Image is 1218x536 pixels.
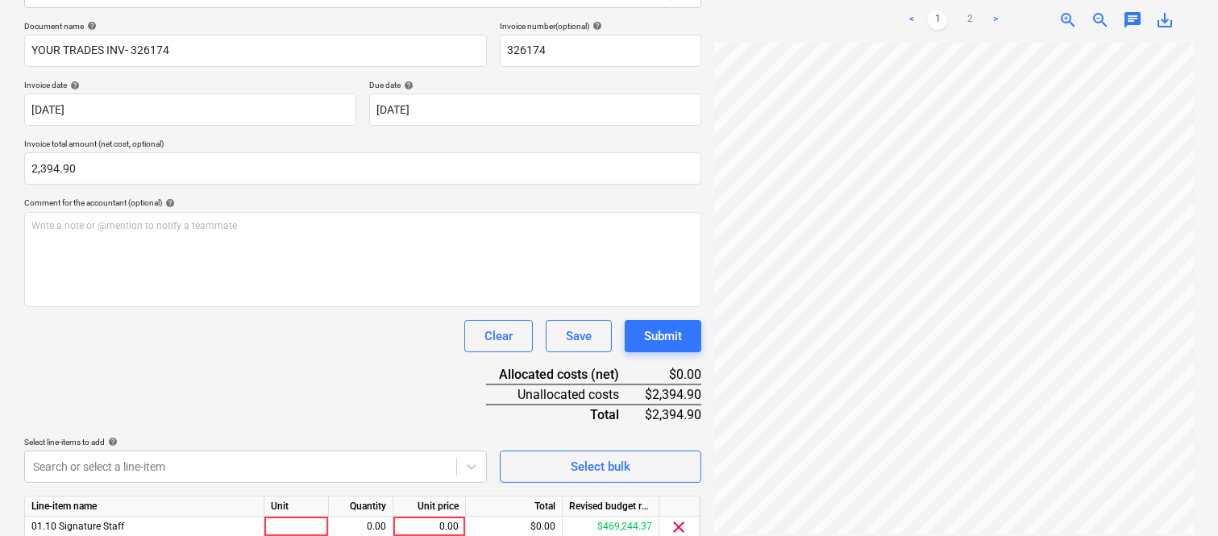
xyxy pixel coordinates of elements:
[162,198,175,208] span: help
[1137,459,1218,536] iframe: Chat Widget
[67,81,80,90] span: help
[644,326,682,347] div: Submit
[960,10,979,30] a: Page 2
[24,152,701,185] input: Invoice total amount (net cost, optional)
[563,497,659,517] div: Revised budget remaining
[84,21,97,31] span: help
[645,405,701,424] div: $2,394.90
[571,456,630,477] div: Select bulk
[401,81,414,90] span: help
[486,405,645,424] div: Total
[369,80,701,90] div: Due date
[1058,10,1078,30] span: zoom_in
[500,451,701,483] button: Select bulk
[928,10,947,30] a: Page 1 is your current page
[645,365,701,384] div: $0.00
[500,35,701,67] input: Invoice number
[486,365,645,384] div: Allocated costs (net)
[1123,10,1142,30] span: chat
[625,320,701,352] button: Submit
[1155,10,1174,30] span: save_alt
[466,497,563,517] div: Total
[484,326,513,347] div: Clear
[589,21,602,31] span: help
[329,497,393,517] div: Quantity
[24,197,701,208] div: Comment for the accountant (optional)
[24,21,487,31] div: Document name
[902,10,921,30] a: Previous page
[464,320,533,352] button: Clear
[31,521,124,532] span: 01.10 Signature Staff
[24,139,701,152] p: Invoice total amount (net cost, optional)
[486,384,645,405] div: Unallocated costs
[105,437,118,447] span: help
[645,384,701,405] div: $2,394.90
[24,80,356,90] div: Invoice date
[24,93,356,126] input: Invoice date not specified
[1091,10,1110,30] span: zoom_out
[500,21,701,31] div: Invoice number (optional)
[25,497,264,517] div: Line-item name
[393,497,466,517] div: Unit price
[546,320,612,352] button: Save
[566,326,592,347] div: Save
[369,93,701,126] input: Due date not specified
[264,497,329,517] div: Unit
[24,35,487,67] input: Document name
[24,437,487,447] div: Select line-items to add
[986,10,1005,30] a: Next page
